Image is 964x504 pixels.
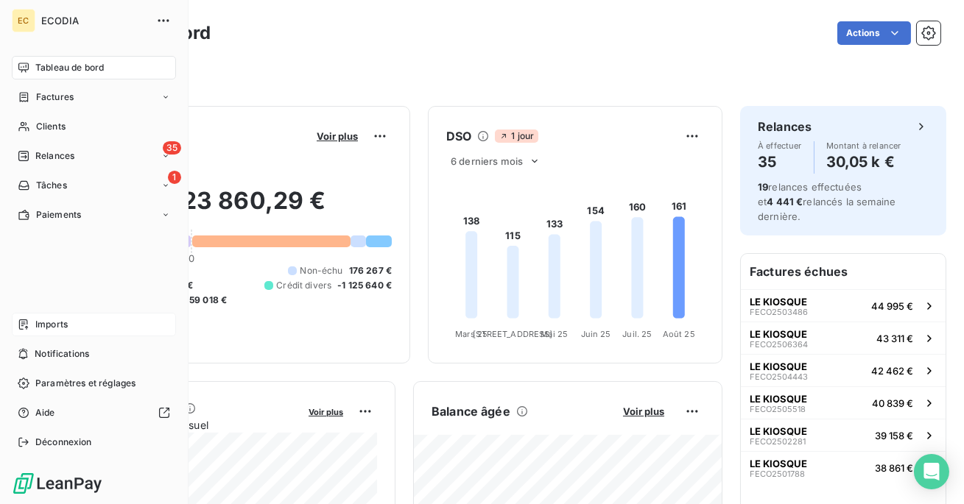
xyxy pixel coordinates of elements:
span: FECO2502281 [750,437,806,446]
span: LE KIOSQUE [750,361,807,372]
button: Voir plus [304,405,348,418]
span: -59 018 € [185,294,227,307]
h4: 35 [758,150,802,174]
button: LE KIOSQUEFECO250348644 995 € [741,289,946,322]
tspan: Mai 25 [541,329,568,339]
span: 35 [163,141,181,155]
span: Notifications [35,347,89,361]
tspan: Juin 25 [581,329,611,339]
span: Tableau de bord [35,61,104,74]
span: Montant à relancer [826,141,901,150]
h6: Balance âgée [432,402,510,420]
button: Actions [837,21,911,45]
button: LE KIOSQUEFECO250636443 311 € [741,322,946,354]
a: Imports [12,313,176,336]
h6: Relances [758,118,812,135]
tspan: [STREET_ADDRESS] [473,329,552,339]
button: LE KIOSQUEFECO250228139 158 € [741,419,946,451]
span: FECO2501788 [750,469,805,478]
span: Clients [36,120,66,133]
h6: DSO [446,127,471,145]
span: Non-échu [300,264,342,277]
h2: 1 023 860,29 € [83,186,392,230]
span: FECO2506364 [750,340,808,349]
span: 1 jour [495,129,538,143]
span: Factures [36,90,74,104]
tspan: Mars 25 [455,329,488,339]
a: Paiements [12,203,176,227]
span: À effectuer [758,141,802,150]
span: LE KIOSQUE [750,296,807,308]
span: FECO2505518 [750,405,806,414]
button: Voir plus [619,405,669,418]
span: Déconnexion [35,436,92,449]
span: 39 158 € [875,430,913,441]
span: 6 derniers mois [451,155,523,167]
span: LE KIOSQUE [750,328,807,340]
span: Paiements [36,208,81,221]
h4: 30,05 k € [826,150,901,174]
span: relances effectuées et relancés la semaine dernière. [758,181,896,222]
tspan: Août 25 [663,329,695,339]
div: Open Intercom Messenger [914,454,949,489]
span: LE KIOSQUE [750,425,807,437]
span: 1 [168,171,181,184]
span: 38 861 € [875,462,913,474]
span: 42 462 € [871,365,913,377]
button: Voir plus [312,129,362,143]
a: 1Tâches [12,174,176,197]
span: 44 995 € [871,300,913,312]
a: Factures [12,85,176,109]
a: Clients [12,115,176,138]
span: Aide [35,406,55,419]
span: Voir plus [623,405,664,417]
span: 4 441 € [767,196,803,207]
span: 19 [758,181,768,193]
span: LE KIOSQUE [750,458,807,469]
span: ECODIA [41,15,147,26]
div: EC [12,9,35,32]
button: LE KIOSQUEFECO250178838 861 € [741,451,946,483]
h6: Factures échues [741,254,946,289]
span: 0 [189,252,194,264]
span: 176 267 € [349,264,392,277]
button: LE KIOSQUEFECO250444342 462 € [741,354,946,386]
a: 35Relances [12,144,176,168]
button: LE KIOSQUEFECO250551840 839 € [741,386,946,419]
span: Tâches [36,179,67,192]
span: Relances [35,149,74,163]
span: FECO2503486 [750,308,808,316]
a: Paramètres et réglages [12,372,176,395]
span: -1 125 640 € [337,279,392,292]
tspan: Juil. 25 [622,329,652,339]
a: Aide [12,401,176,425]
span: Imports [35,318,68,331]
span: Crédit divers [276,279,331,292]
span: LE KIOSQUE [750,393,807,405]
img: Logo LeanPay [12,472,103,495]
span: FECO2504443 [750,372,808,381]
span: Chiffre d'affaires mensuel [83,417,298,433]
span: Voir plus [317,130,358,142]
span: Paramètres et réglages [35,377,136,390]
a: Tableau de bord [12,56,176,79]
span: 40 839 € [872,397,913,409]
span: 43 311 € [876,333,913,344]
span: Voir plus [309,407,343,417]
